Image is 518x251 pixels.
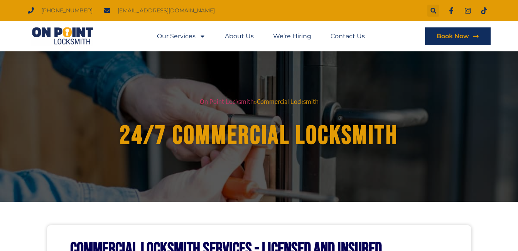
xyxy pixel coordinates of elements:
[427,5,439,17] div: Search
[225,27,254,45] a: About Us
[39,5,93,16] span: [PHONE_NUMBER]
[257,98,319,105] span: Commercial Locksmith
[200,98,254,105] a: On Point Locksmith
[254,98,257,105] span: »
[157,27,365,45] nav: Menu
[43,97,475,107] nav: breadcrumbs
[437,33,469,39] span: Book Now
[157,27,206,45] a: Our Services
[331,27,365,45] a: Contact Us
[50,121,469,150] h1: 24/7 Commercial Locksmith
[116,5,215,16] span: [EMAIL_ADDRESS][DOMAIN_NAME]
[273,27,311,45] a: We’re Hiring
[425,27,491,45] a: Book Now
